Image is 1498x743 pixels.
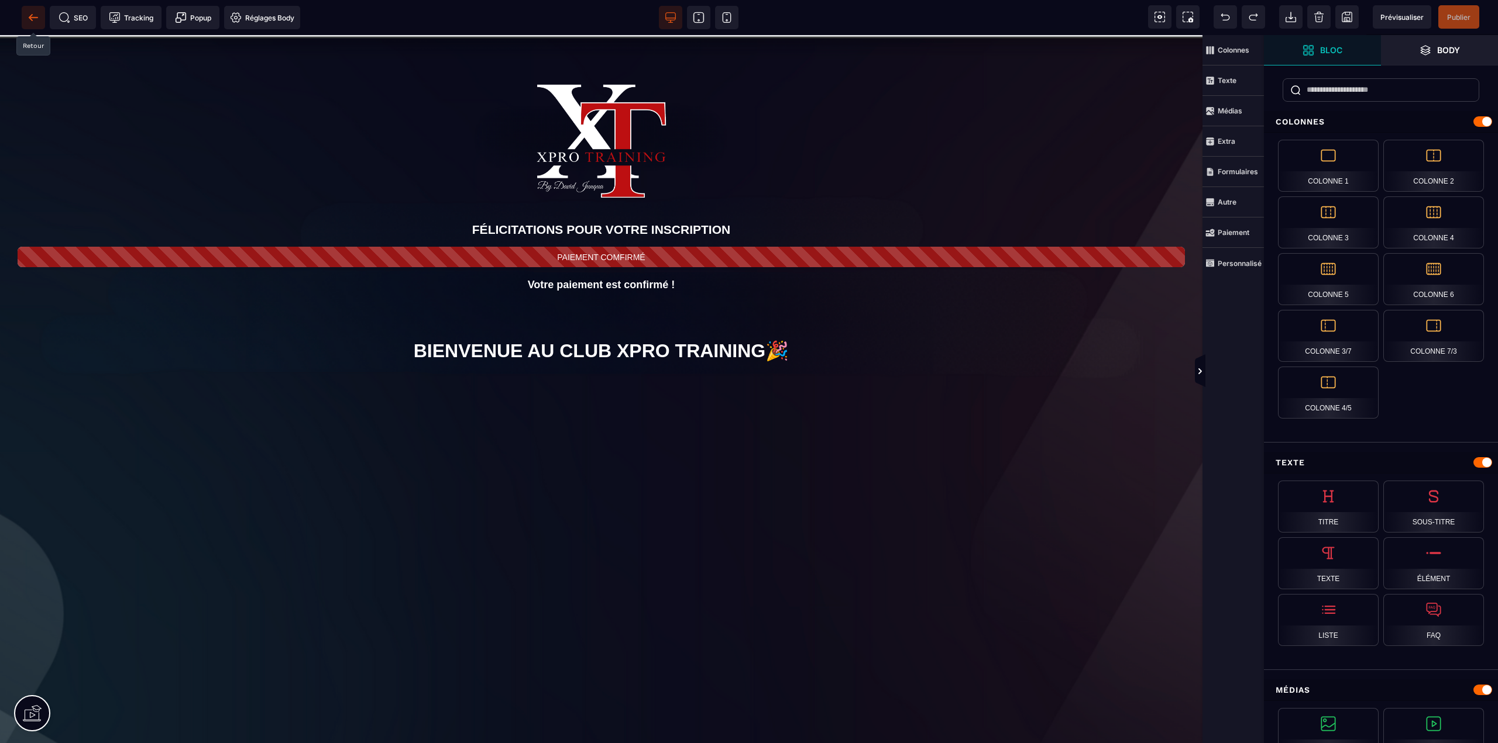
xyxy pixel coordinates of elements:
[1383,140,1484,192] div: Colonne 2
[1264,35,1381,65] span: Ouvrir les blocs
[1373,5,1431,29] span: Aperçu
[1383,253,1484,305] div: Colonne 6
[1437,46,1460,54] strong: Body
[224,6,300,29] span: Favicon
[1278,140,1379,192] div: Colonne 1
[557,217,645,227] text: PAIEMENT COMFIRMÉ
[1218,228,1249,237] strong: Paiement
[50,6,96,29] span: Métadata SEO
[1278,594,1379,646] div: Liste
[1383,594,1484,646] div: FAQ
[1447,13,1470,22] span: Publier
[1218,167,1258,176] strong: Formulaires
[1383,196,1484,248] div: Colonne 4
[1264,111,1498,133] div: Colonnes
[1176,5,1200,29] span: Capture d'écran
[1202,217,1264,248] span: Paiement
[1214,5,1237,29] span: Défaire
[22,6,45,29] span: Retour
[1218,198,1236,206] strong: Autre
[1278,253,1379,305] div: Colonne 5
[1264,452,1498,474] div: Texte
[35,299,1167,333] h1: BIENVENUE AU CLUB XPRO TRAINING🎉
[1383,481,1484,533] div: Sous-titre
[687,6,710,29] span: Voir tablette
[1218,137,1235,146] strong: Extra
[59,12,88,23] span: SEO
[109,12,153,23] span: Tracking
[1383,537,1484,589] div: Élément
[1380,13,1424,22] span: Prévisualiser
[1278,196,1379,248] div: Colonne 3
[1202,157,1264,187] span: Formulaires
[1307,5,1331,29] span: Nettoyage
[1202,35,1264,65] span: Colonnes
[166,6,219,29] span: Créer une alerte modale
[1202,248,1264,278] span: Personnalisé
[659,6,682,29] span: Voir bureau
[1264,354,1276,389] span: Afficher les vues
[525,32,677,184] img: 4c326fa6fae8ab8111748a4bab3f925e_Design_sans_titre_(49).png
[230,12,294,23] span: Réglages Body
[1202,126,1264,157] span: Extra
[1438,5,1479,29] span: Enregistrer le contenu
[1278,481,1379,533] div: Titre
[1320,46,1342,54] strong: Bloc
[18,232,1185,259] text: Votre paiement est confirmé !
[175,12,211,23] span: Popup
[101,6,162,29] span: Code de suivi
[1202,65,1264,96] span: Texte
[1202,187,1264,217] span: Autre
[1381,35,1498,65] span: Ouvrir les calques
[1278,367,1379,419] div: Colonne 4/5
[1278,310,1379,362] div: Colonne 3/7
[1383,310,1484,362] div: Colonne 7/3
[1242,5,1265,29] span: Rétablir
[1335,5,1359,29] span: Enregistrer
[1218,106,1242,115] strong: Médias
[18,186,1185,212] text: FÉLICITATIONS POUR VOTRE INSCRIPTION
[1218,76,1236,85] strong: Texte
[1218,259,1262,268] strong: Personnalisé
[1148,5,1171,29] span: Voir les composants
[1264,679,1498,701] div: Médias
[1278,537,1379,589] div: Texte
[1279,5,1303,29] span: Importer
[715,6,738,29] span: Voir mobile
[1202,96,1264,126] span: Médias
[1218,46,1249,54] strong: Colonnes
